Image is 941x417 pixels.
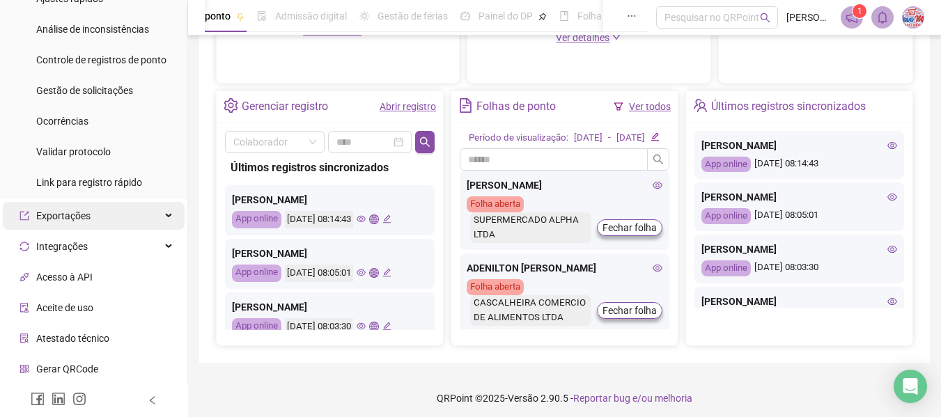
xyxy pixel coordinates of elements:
span: Versão [508,393,538,404]
span: eye [887,192,897,202]
span: search [760,13,770,23]
button: Fechar folha [597,302,662,319]
div: Gerenciar registro [242,95,328,118]
span: [PERSON_NAME] [786,10,832,25]
span: Gerar QRCode [36,363,98,375]
span: Reportar bug e/ou melhoria [573,393,692,404]
div: Folhas de ponto [476,95,556,118]
span: eye [887,244,897,254]
span: Painel do DP [479,10,533,22]
span: notification [846,11,858,24]
span: Atestado técnico [36,333,109,344]
span: edit [382,322,391,331]
div: App online [701,157,751,173]
div: [PERSON_NAME] [701,138,897,153]
span: Novo convite [303,25,373,36]
span: down [612,32,621,42]
span: facebook [31,392,45,406]
span: global [369,268,378,277]
span: Admissão digital [275,10,347,22]
span: sync [20,242,29,251]
div: App online [701,260,751,276]
div: ADENILTON [PERSON_NAME] [467,260,662,276]
div: App online [232,265,281,282]
span: bell [876,11,889,24]
div: [DATE] [574,131,602,145]
span: eye [653,180,662,190]
span: Gestão de férias [378,10,448,22]
div: [DATE] 08:03:30 [701,260,897,276]
div: Últimos registros sincronizados [711,95,866,118]
span: Acesso à API [36,272,93,283]
span: search [653,154,664,165]
span: pushpin [236,13,244,21]
div: [PERSON_NAME] [232,246,428,261]
div: App online [232,318,281,336]
span: dashboard [460,11,470,21]
span: Análise de inconsistências [36,24,149,35]
div: Folha aberta [467,279,524,295]
a: Abrir registro [380,101,436,112]
div: SUPERMERCADO ALPHA LTDA [470,212,591,243]
a: Ver todos [629,101,671,112]
span: Fechar folha [602,303,657,318]
span: file-text [458,98,473,113]
sup: 1 [853,4,866,18]
div: [PERSON_NAME] [232,192,428,207]
span: eye [653,263,662,273]
span: edit [651,132,660,141]
div: [DATE] 08:14:43 [701,157,897,173]
span: ellipsis [627,11,637,21]
span: Folha de pagamento [577,10,667,22]
span: solution [20,333,29,343]
span: eye [357,322,366,331]
span: global [369,214,378,223]
button: Fechar folha [597,219,662,236]
span: qrcode [20,364,29,374]
div: [DATE] 08:03:30 [285,318,353,336]
span: Gestão de solicitações [36,85,133,96]
div: CASCALHEIRA COMERCIO DE ALIMENTOS LTDA [470,295,591,326]
span: global [369,322,378,331]
div: App online [701,208,751,224]
span: Validar protocolo [36,146,111,157]
div: Folha aberta [467,196,524,212]
span: audit [20,303,29,313]
span: Fechar folha [602,220,657,235]
div: [PERSON_NAME] [701,189,897,205]
a: Ver detalhes down [556,32,621,43]
span: team [693,98,708,113]
span: 1 [857,6,862,16]
div: App online [232,211,281,228]
div: [PERSON_NAME] [701,242,897,257]
span: eye [887,141,897,150]
span: pushpin [538,13,547,21]
div: [DATE] 08:05:01 [701,208,897,224]
span: book [559,11,569,21]
div: [DATE] [616,131,645,145]
span: edit [382,268,391,277]
span: eye [357,268,366,277]
div: [DATE] 08:14:43 [285,211,353,228]
span: edit [382,214,391,223]
span: Link para registro rápido [36,177,142,188]
div: [DATE] 08:05:01 [285,265,353,282]
span: filter [614,102,623,111]
span: api [20,272,29,282]
span: export [20,211,29,221]
span: file-done [257,11,267,21]
div: Open Intercom Messenger [894,370,927,403]
div: [PERSON_NAME] [232,299,428,315]
span: Integrações [36,241,88,252]
img: 30682 [903,7,924,28]
div: [PERSON_NAME] [467,178,662,193]
span: sun [359,11,369,21]
span: eye [357,214,366,223]
span: linkedin [52,392,65,406]
span: Aceite de uso [36,302,93,313]
span: Ver detalhes [556,32,609,43]
span: Controle de registros de ponto [36,54,166,65]
div: Últimos registros sincronizados [231,159,429,176]
span: search [419,136,430,148]
div: - [608,131,611,145]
